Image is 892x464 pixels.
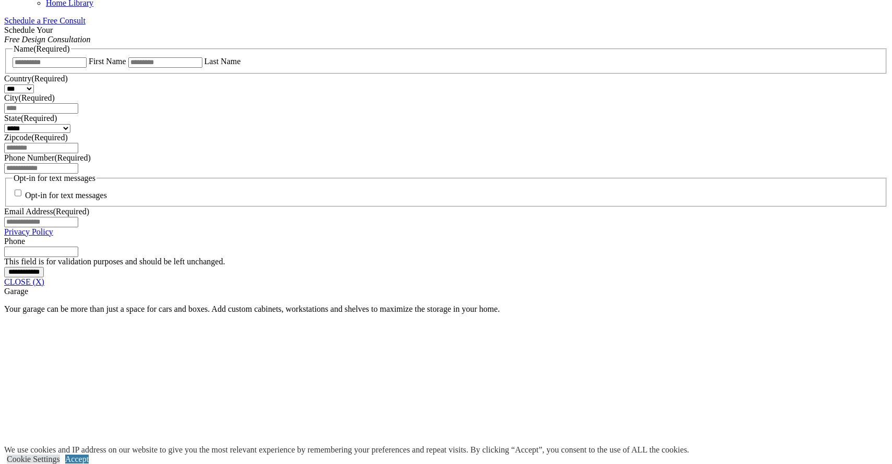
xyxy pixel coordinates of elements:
span: (Required) [33,44,69,53]
label: Email Address [4,207,89,216]
a: Accept [65,455,89,463]
label: City [4,93,55,102]
p: Your garage can be more than just a space for cars and boxes. Add custom cabinets, workstations a... [4,304,888,314]
span: (Required) [53,207,89,216]
span: Garage [4,287,28,296]
label: Opt-in for text messages [25,191,107,200]
legend: Name [13,44,71,54]
label: First Name [89,57,126,66]
label: Zipcode [4,133,68,142]
a: Privacy Policy [4,227,53,236]
legend: Opt-in for text messages [13,174,97,183]
a: Cookie Settings [7,455,60,463]
span: (Required) [31,133,67,142]
span: (Required) [31,74,67,83]
a: CLOSE (X) [4,277,44,286]
a: Schedule a Free Consult (opens a dropdown menu) [4,16,86,25]
span: Schedule Your [4,26,91,44]
span: (Required) [21,114,57,123]
span: (Required) [19,93,55,102]
span: (Required) [54,153,90,162]
em: Free Design Consultation [4,35,91,44]
label: State [4,114,57,123]
div: We use cookies and IP address on our website to give you the most relevant experience by remember... [4,445,689,455]
label: Last Name [204,57,241,66]
div: This field is for validation purposes and should be left unchanged. [4,257,888,266]
label: Phone Number [4,153,91,162]
label: Country [4,74,68,83]
label: Phone [4,237,25,246]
